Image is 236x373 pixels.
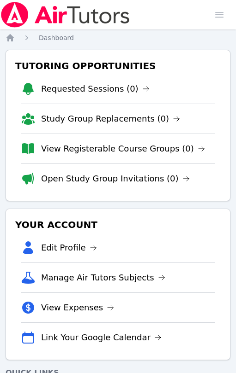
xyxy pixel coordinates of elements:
[39,33,74,42] a: Dashboard
[39,34,74,41] span: Dashboard
[13,216,223,233] h3: Your Account
[41,112,180,125] a: Study Group Replacements (0)
[41,271,165,284] a: Manage Air Tutors Subjects
[6,33,230,42] nav: Breadcrumb
[41,82,150,95] a: Requested Sessions (0)
[41,301,114,314] a: View Expenses
[41,241,97,254] a: Edit Profile
[41,142,205,155] a: View Registerable Course Groups (0)
[13,58,223,74] h3: Tutoring Opportunities
[41,331,162,344] a: Link Your Google Calendar
[41,172,190,185] a: Open Study Group Invitations (0)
